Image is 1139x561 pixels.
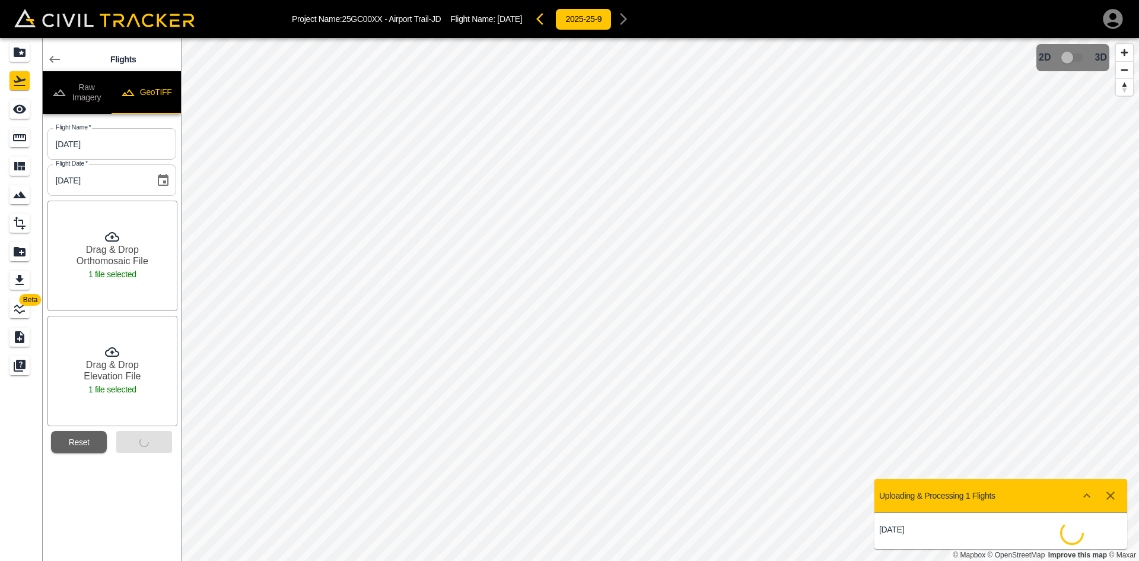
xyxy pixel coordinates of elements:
p: Uploading & Processing 1 Flights [879,491,995,500]
img: Civil Tracker [14,9,195,27]
span: 3D model not uploaded yet [1056,46,1090,69]
a: OpenStreetMap [988,551,1045,559]
a: Mapbox [953,551,985,559]
span: Processing [1060,521,1085,546]
span: 3D [1095,52,1107,63]
canvas: Map [181,38,1139,561]
a: Map feedback [1048,551,1107,559]
span: [DATE] [497,14,522,24]
a: Maxar [1109,551,1136,559]
p: Flight Name: [450,14,522,24]
span: 2D [1039,52,1051,63]
button: 2025-25-9 [555,8,612,30]
button: Zoom out [1116,61,1133,78]
p: [DATE] [879,525,1001,534]
p: Project Name: 25GC00XX - Airport Trail-JD [292,14,441,24]
button: Reset bearing to north [1116,78,1133,96]
button: Zoom in [1116,44,1133,61]
button: Show more [1075,484,1099,508]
